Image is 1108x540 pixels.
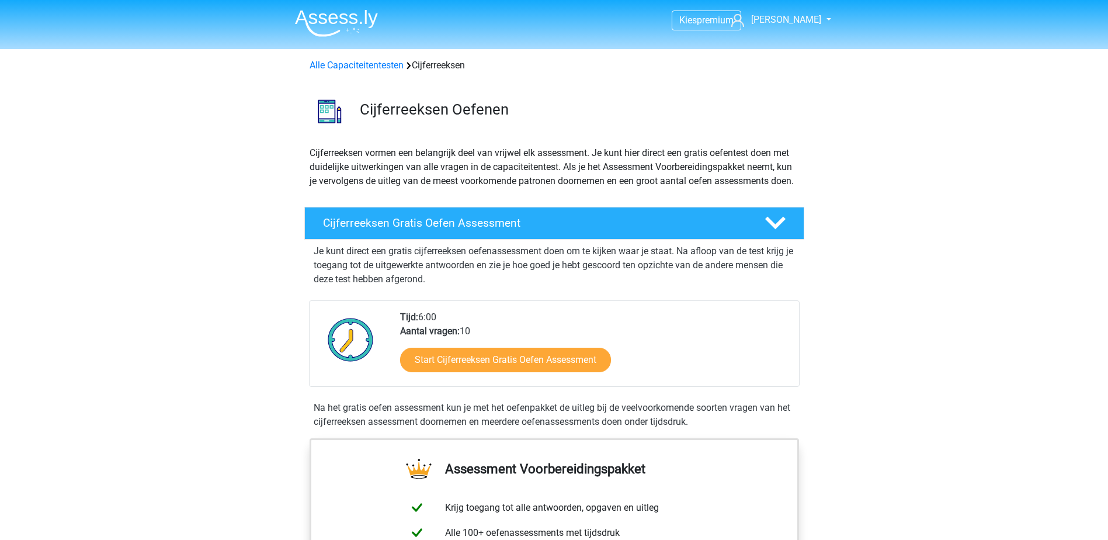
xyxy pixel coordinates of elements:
[727,13,822,27] a: [PERSON_NAME]
[314,244,795,286] p: Je kunt direct een gratis cijferreeksen oefenassessment doen om te kijken waar je staat. Na afloo...
[679,15,697,26] span: Kies
[300,207,809,240] a: Cijferreeksen Gratis Oefen Assessment
[672,12,741,28] a: Kiespremium
[751,14,821,25] span: [PERSON_NAME]
[305,58,804,72] div: Cijferreeksen
[310,146,799,188] p: Cijferreeksen vormen een belangrijk deel van vrijwel elk assessment. Je kunt hier direct een grat...
[305,86,355,136] img: cijferreeksen
[400,326,460,337] b: Aantal vragen:
[309,401,800,429] div: Na het gratis oefen assessment kun je met het oefenpakket de uitleg bij de veelvoorkomende soorte...
[391,310,798,386] div: 6:00 10
[321,310,380,369] img: Klok
[310,60,404,71] a: Alle Capaciteitentesten
[400,311,418,323] b: Tijd:
[400,348,611,372] a: Start Cijferreeksen Gratis Oefen Assessment
[697,15,734,26] span: premium
[360,101,795,119] h3: Cijferreeksen Oefenen
[295,9,378,37] img: Assessly
[323,216,746,230] h4: Cijferreeksen Gratis Oefen Assessment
